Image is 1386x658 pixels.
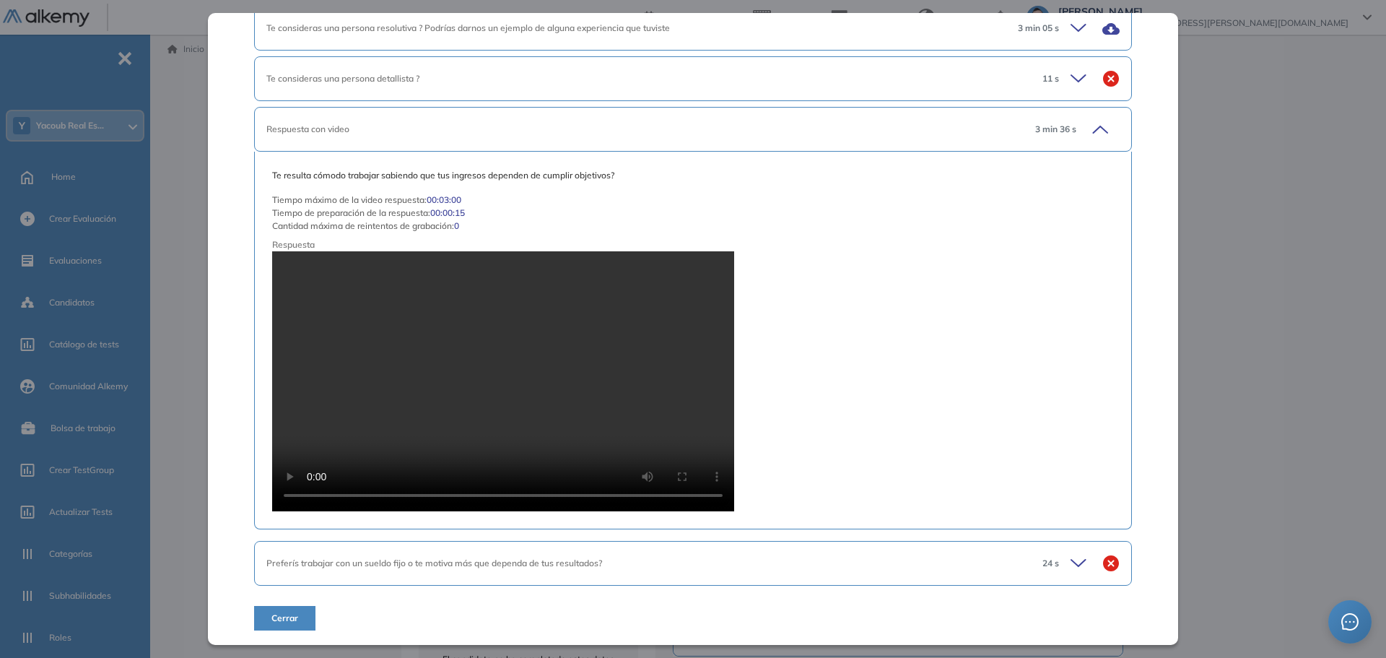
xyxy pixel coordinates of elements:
span: Tiempo de preparación de la respuesta : [272,207,430,220]
span: Cerrar [271,612,298,625]
span: Te resulta cómodo trabajar sabiendo que tus ingresos dependen de cumplir objetivos? [272,169,1114,182]
span: Cantidad máxima de reintentos de grabación : [272,220,454,233]
div: Respuesta con video [266,123,1024,136]
span: Tiempo máximo de la video respuesta : [272,194,427,207]
span: 00:00:15 [430,207,465,220]
span: Respuesta [272,238,1029,251]
span: Preferís trabajar con un sueldo fijo o te motiva más que dependa de tus resultados? [266,558,602,568]
span: 0 [454,220,459,233]
span: message [1341,613,1359,631]
span: 24 s [1042,557,1059,570]
button: Cerrar [254,606,315,631]
span: Te consideras una persona detallista ? [266,73,419,84]
span: 00:03:00 [427,194,461,207]
span: 11 s [1042,72,1059,85]
span: 3 min 36 s [1035,123,1076,136]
